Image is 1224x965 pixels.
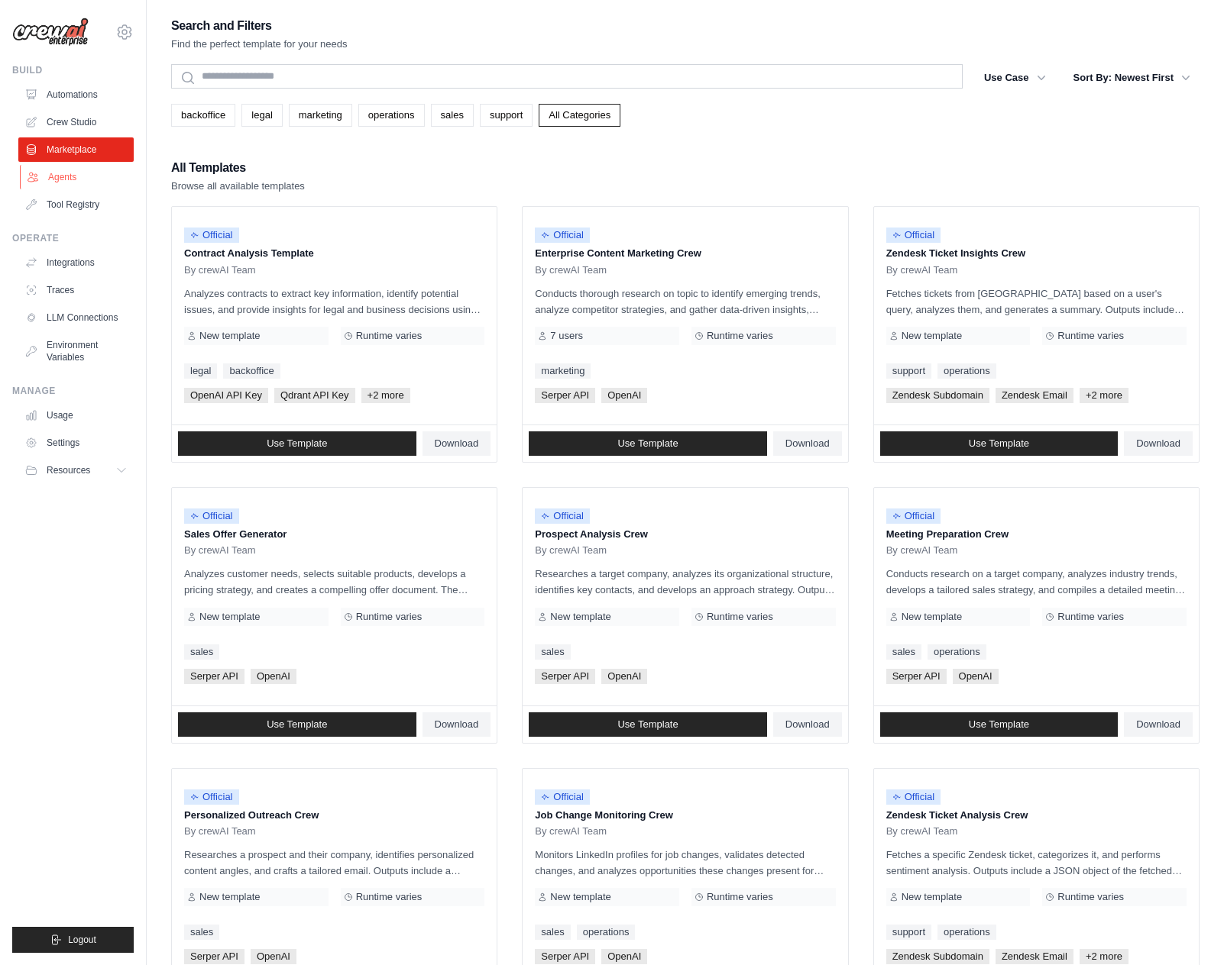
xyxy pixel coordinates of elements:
p: Find the perfect template for your needs [171,37,348,52]
a: operations [937,363,996,379]
span: OpenAI [251,949,296,964]
a: Tool Registry [18,192,134,217]
span: Official [184,789,239,805]
span: +2 more [1080,949,1128,964]
a: All Categories [539,104,620,127]
a: Use Template [178,712,416,737]
button: Logout [12,927,134,953]
a: Crew Studio [18,110,134,134]
a: sales [184,644,219,660]
span: Download [1136,437,1180,450]
a: LLM Connections [18,305,134,330]
span: Serper API [535,669,595,684]
p: Monitors LinkedIn profiles for job changes, validates detected changes, and analyzes opportunitie... [535,847,835,879]
a: marketing [289,104,352,127]
h2: Search and Filters [171,15,348,37]
a: sales [535,925,570,940]
span: Use Template [969,437,1029,450]
span: Download [785,437,830,450]
span: New template [550,891,610,903]
span: Official [535,508,590,524]
p: Browse all available templates [171,179,305,194]
p: Fetches tickets from [GEOGRAPHIC_DATA] based on a user's query, analyzes them, and generates a su... [886,286,1187,318]
a: support [886,925,931,940]
p: Enterprise Content Marketing Crew [535,246,835,261]
span: OpenAI [601,388,647,403]
a: Use Template [529,712,767,737]
span: Official [184,508,239,524]
span: +2 more [1080,388,1128,403]
a: Use Template [178,431,416,456]
p: Contract Analysis Template [184,246,484,261]
span: New template [199,611,260,623]
div: Operate [12,232,134,244]
span: Runtime varies [1057,611,1124,623]
span: Runtime varies [707,891,773,903]
span: Runtime varies [356,330,423,342]
span: OpenAI API Key [184,388,268,403]
p: Analyzes contracts to extract key information, identify potential issues, and provide insights fo... [184,286,484,318]
a: Download [1124,431,1193,456]
span: Resources [47,464,90,476]
p: Conducts thorough research on topic to identify emerging trends, analyze competitor strategies, a... [535,286,835,318]
a: support [886,363,931,379]
span: Logout [68,934,96,946]
span: Runtime varies [356,611,423,623]
a: Download [1124,712,1193,737]
p: Researches a target company, analyzes its organizational structure, identifies key contacts, and ... [535,566,835,598]
a: legal [184,363,217,379]
a: sales [184,925,219,940]
span: New template [550,611,610,623]
img: Logo [12,18,89,47]
span: Serper API [184,669,244,684]
a: sales [886,644,921,660]
a: sales [535,644,570,660]
span: Zendesk Subdomain [886,388,989,403]
span: Serper API [184,949,244,964]
a: Agents [20,165,135,189]
span: Use Template [267,437,327,450]
a: operations [577,925,636,940]
span: Download [1136,718,1180,731]
a: Use Template [529,431,767,456]
a: Download [423,431,491,456]
span: 7 users [550,330,583,342]
span: By crewAI Team [535,825,607,838]
span: By crewAI Team [184,825,256,838]
a: Use Template [880,431,1119,456]
p: Researches a prospect and their company, identifies personalized content angles, and crafts a tai... [184,847,484,879]
a: support [480,104,533,127]
span: Zendesk Email [996,388,1073,403]
p: Conducts research on a target company, analyzes industry trends, develops a tailored sales strate... [886,566,1187,598]
p: Prospect Analysis Crew [535,527,835,542]
span: New template [902,330,962,342]
div: Build [12,64,134,76]
span: Download [435,437,479,450]
span: New template [902,611,962,623]
a: marketing [535,363,591,379]
a: operations [928,644,986,660]
button: Resources [18,458,134,482]
a: Integrations [18,250,134,275]
span: OpenAI [601,669,647,684]
span: New template [199,330,260,342]
span: By crewAI Team [886,544,958,557]
span: OpenAI [601,949,647,964]
span: By crewAI Team [886,825,958,838]
p: Zendesk Ticket Insights Crew [886,246,1187,261]
a: Automations [18,82,134,107]
p: Fetches a specific Zendesk ticket, categorizes it, and performs sentiment analysis. Outputs inclu... [886,847,1187,879]
span: Runtime varies [707,330,773,342]
span: Runtime varies [1057,891,1124,903]
span: New template [902,891,962,903]
span: Qdrant API Key [274,388,355,403]
p: Meeting Preparation Crew [886,527,1187,542]
span: Download [435,718,479,731]
a: Marketplace [18,137,134,162]
span: New template [199,891,260,903]
a: backoffice [171,104,235,127]
span: Use Template [617,437,678,450]
div: Manage [12,385,134,397]
span: Official [886,228,941,243]
span: By crewAI Team [535,544,607,557]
